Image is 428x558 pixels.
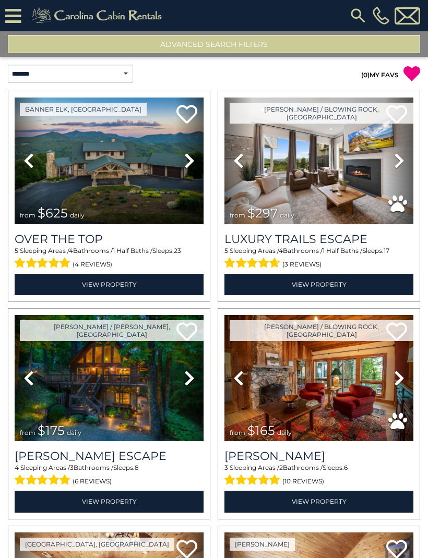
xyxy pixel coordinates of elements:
[135,464,139,471] span: 8
[230,320,413,341] a: [PERSON_NAME] / Blowing Rock, [GEOGRAPHIC_DATA]
[8,35,420,53] button: Advanced Search Filters
[15,274,204,295] a: View Property
[15,463,204,488] div: Sleeping Areas / Bathrooms / Sleeps:
[279,247,283,254] span: 4
[224,449,413,463] a: [PERSON_NAME]
[224,464,228,471] span: 3
[15,246,204,271] div: Sleeping Areas / Bathrooms / Sleeps:
[279,464,283,471] span: 2
[230,429,245,436] span: from
[15,247,18,254] span: 5
[15,315,204,442] img: thumbnail_168627805.jpeg
[384,247,389,254] span: 17
[282,258,322,271] span: (3 reviews)
[277,429,292,436] span: daily
[20,211,35,219] span: from
[70,464,74,471] span: 3
[224,98,413,224] img: thumbnail_168695581.jpeg
[176,104,197,126] a: Add to favorites
[361,71,370,79] span: ( )
[224,274,413,295] a: View Property
[15,232,204,246] a: Over The Top
[361,71,399,79] a: (0)MY FAVS
[15,464,19,471] span: 4
[20,320,204,341] a: [PERSON_NAME] / [PERSON_NAME], [GEOGRAPHIC_DATA]
[230,538,295,551] a: [PERSON_NAME]
[230,103,413,124] a: [PERSON_NAME] / Blowing Rock, [GEOGRAPHIC_DATA]
[15,98,204,224] img: thumbnail_167153549.jpeg
[224,491,413,512] a: View Property
[20,429,35,436] span: from
[224,449,413,463] h3: Azalea Hill
[70,211,85,219] span: daily
[280,211,294,219] span: daily
[323,247,362,254] span: 1 Half Baths /
[15,449,204,463] a: [PERSON_NAME] Escape
[224,246,413,271] div: Sleeping Areas / Bathrooms / Sleeps:
[15,491,204,512] a: View Property
[38,205,68,221] span: $625
[67,429,81,436] span: daily
[247,423,275,438] span: $165
[38,423,65,438] span: $175
[69,247,73,254] span: 4
[174,247,181,254] span: 23
[349,6,367,25] img: search-regular.svg
[363,71,367,79] span: 0
[73,475,112,488] span: (6 reviews)
[230,211,245,219] span: from
[282,475,324,488] span: (10 reviews)
[73,258,112,271] span: (4 reviews)
[20,103,147,116] a: Banner Elk, [GEOGRAPHIC_DATA]
[224,232,413,246] a: Luxury Trails Escape
[344,464,348,471] span: 6
[113,247,152,254] span: 1 Half Baths /
[224,315,413,442] img: thumbnail_163277858.jpeg
[15,449,204,463] h3: Todd Escape
[224,247,228,254] span: 5
[27,5,171,26] img: Khaki-logo.png
[224,463,413,488] div: Sleeping Areas / Bathrooms / Sleeps:
[370,7,392,25] a: [PHONE_NUMBER]
[20,538,174,551] a: [GEOGRAPHIC_DATA], [GEOGRAPHIC_DATA]
[247,205,278,221] span: $297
